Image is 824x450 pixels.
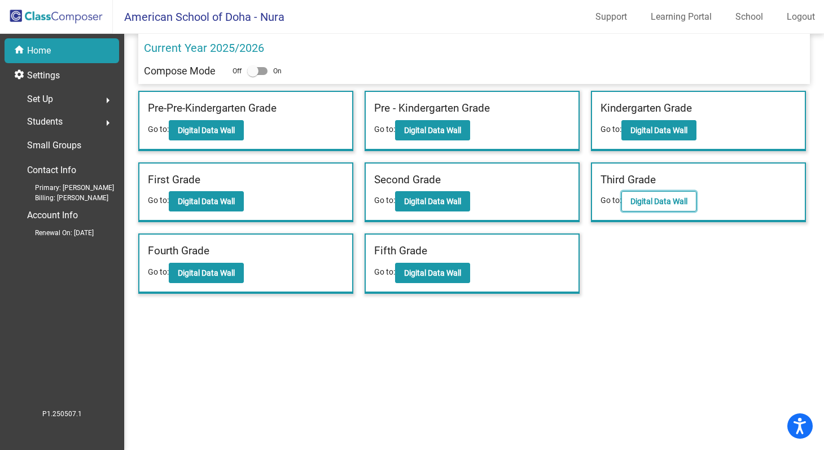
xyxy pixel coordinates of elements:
[169,191,244,211] button: Digital Data Wall
[601,172,656,188] label: Third Grade
[374,172,441,188] label: Second Grade
[374,125,395,134] span: Go to:
[17,193,108,203] span: Billing: [PERSON_NAME]
[148,125,169,134] span: Go to:
[27,114,63,130] span: Students
[601,196,621,205] span: Go to:
[17,183,114,193] span: Primary: [PERSON_NAME]
[374,196,395,205] span: Go to:
[14,44,27,58] mat-icon: home
[630,197,687,206] b: Digital Data Wall
[395,191,470,211] button: Digital Data Wall
[178,268,235,277] b: Digital Data Wall
[27,208,78,223] p: Account Info
[101,116,115,130] mat-icon: arrow_right
[148,267,169,276] span: Go to:
[27,44,51,58] p: Home
[586,8,636,26] a: Support
[27,91,53,107] span: Set Up
[642,8,721,26] a: Learning Portal
[621,191,696,211] button: Digital Data Wall
[404,268,461,277] b: Digital Data Wall
[601,125,621,134] span: Go to:
[169,120,244,140] button: Digital Data Wall
[27,162,76,178] p: Contact Info
[404,126,461,135] b: Digital Data Wall
[178,126,235,135] b: Digital Data Wall
[374,267,395,276] span: Go to:
[178,197,235,206] b: Digital Data Wall
[27,138,81,153] p: Small Groups
[144,63,216,78] p: Compose Mode
[169,263,244,283] button: Digital Data Wall
[233,66,242,76] span: Off
[148,243,209,259] label: Fourth Grade
[374,243,427,259] label: Fifth Grade
[395,120,470,140] button: Digital Data Wall
[101,94,115,107] mat-icon: arrow_right
[14,69,27,82] mat-icon: settings
[148,196,169,205] span: Go to:
[113,8,284,26] span: American School of Doha - Nura
[395,263,470,283] button: Digital Data Wall
[778,8,824,26] a: Logout
[726,8,772,26] a: School
[630,126,687,135] b: Digital Data Wall
[273,66,282,76] span: On
[601,100,692,117] label: Kindergarten Grade
[144,39,264,56] p: Current Year 2025/2026
[148,172,200,188] label: First Grade
[148,100,277,117] label: Pre-Pre-Kindergarten Grade
[404,197,461,206] b: Digital Data Wall
[17,228,94,238] span: Renewal On: [DATE]
[374,100,490,117] label: Pre - Kindergarten Grade
[621,120,696,140] button: Digital Data Wall
[27,69,60,82] p: Settings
